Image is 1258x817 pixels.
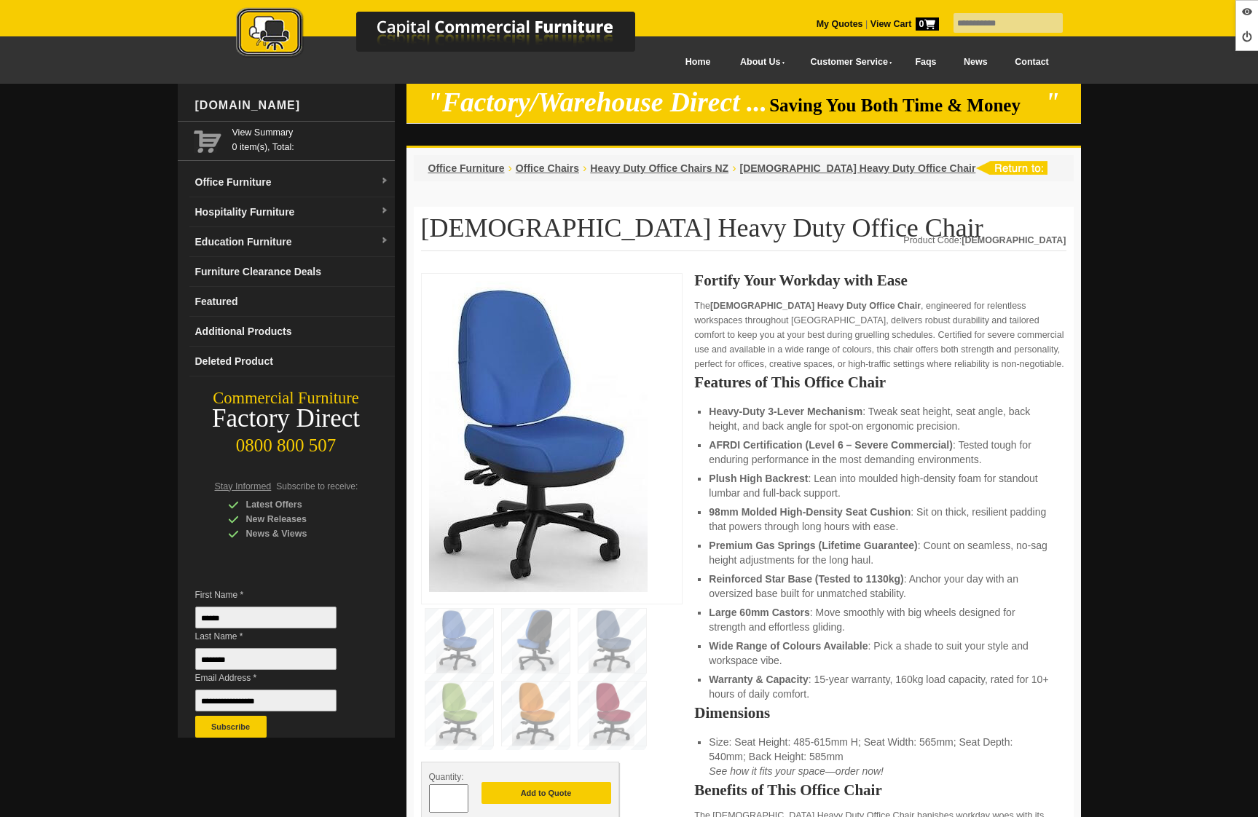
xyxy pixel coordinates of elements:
[709,674,808,685] strong: Warranty & Capacity
[429,772,464,782] span: Quantity:
[380,237,389,245] img: dropdown
[1001,46,1062,79] a: Contact
[195,607,337,628] input: First Name *
[732,161,736,175] li: ›
[189,227,395,257] a: Education Furnituredropdown
[429,281,648,592] img: Veda Heavy Duty Office Chair with ergonomic design, adjustable seat and backrest, high-density fo...
[228,497,366,512] div: Latest Offers
[975,161,1047,175] img: return to
[709,506,911,518] strong: 98mm Molded High-Density Seat Cushion
[710,301,921,311] strong: [DEMOGRAPHIC_DATA] Heavy Duty Office Chair
[724,46,794,79] a: About Us
[769,95,1042,115] span: Saving You Both Time & Money
[709,639,1051,668] li: : Pick a shade to suit your style and workspace vibe.
[709,404,1051,433] li: : Tweak seat height, seat angle, back height, and back angle for spot-on ergonomic precision.
[694,273,1066,288] h2: Fortify Your Workday with Ease
[195,648,337,670] input: Last Name *
[195,671,358,685] span: Email Address *
[709,538,1051,567] li: : Count on seamless, no-sag height adjustments for the long haul.
[709,540,917,551] strong: Premium Gas Springs (Lifetime Guarantee)
[868,19,938,29] a: View Cart0
[189,347,395,376] a: Deleted Product
[189,167,395,197] a: Office Furnituredropdown
[794,46,901,79] a: Customer Service
[427,87,767,117] em: "Factory/Warehouse Direct ...
[228,512,366,526] div: New Releases
[902,46,951,79] a: Faqs
[189,257,395,287] a: Furniture Clearance Deals
[421,214,1066,251] h1: [DEMOGRAPHIC_DATA] Heavy Duty Office Chair
[195,690,337,711] input: Email Address *
[516,162,579,174] a: Office Chairs
[232,125,389,152] span: 0 item(s), Total:
[481,782,611,804] button: Add to Quote
[189,84,395,127] div: [DOMAIN_NAME]
[903,233,1066,248] div: Product Code:
[870,19,939,29] strong: View Cart
[709,438,1051,467] li: : Tested tough for enduring performance in the most demanding environments.
[709,573,903,585] strong: Reinforced Star Base (Tested to 1130kg)
[709,406,862,417] strong: Heavy-Duty 3-Lever Mechanism
[189,197,395,227] a: Hospitality Furnituredropdown
[380,177,389,186] img: dropdown
[709,439,953,451] strong: AFRDI Certification (Level 6 – Severe Commercial)
[694,706,1066,720] h2: Dimensions
[709,572,1051,601] li: : Anchor your day with an oversized base built for unmatched stability.
[709,672,1051,701] li: : 15-year warranty, 160kg load capacity, rated for 10+ hours of daily comfort.
[195,716,267,738] button: Subscribe
[232,125,389,140] a: View Summary
[178,408,395,429] div: Factory Direct
[178,388,395,408] div: Commercial Furniture
[195,629,358,644] span: Last Name *
[709,505,1051,534] li: : Sit on thick, resilient padding that powers through long hours with ease.
[694,299,1066,371] p: The , engineered for relentless workspaces throughout [GEOGRAPHIC_DATA], delivers robust durabili...
[709,607,810,618] strong: Large 60mm Castors
[590,162,728,174] a: Heavy Duty Office Chairs NZ
[178,428,395,456] div: 0800 800 507
[196,7,706,65] a: Capital Commercial Furniture Logo
[1045,87,1060,117] em: "
[709,765,884,777] em: See how it fits your space—order now!
[196,7,706,60] img: Capital Commercial Furniture Logo
[709,735,1051,778] li: Size: Seat Height: 485-615mm H; Seat Width: 565mm; Seat Depth: 540mm; Back Height: 585mm
[508,161,512,175] li: ›
[709,473,808,484] strong: Plush High Backrest
[380,207,389,216] img: dropdown
[709,471,1051,500] li: : Lean into moulded high-density foam for standout lumbar and full-back support.
[950,46,1001,79] a: News
[195,588,358,602] span: First Name *
[215,481,272,492] span: Stay Informed
[228,526,366,541] div: News & Views
[694,375,1066,390] h2: Features of This Office Chair
[817,19,863,29] a: My Quotes
[962,235,1066,245] strong: [DEMOGRAPHIC_DATA]
[276,481,358,492] span: Subscribe to receive:
[694,783,1066,797] h2: Benefits of This Office Chair
[739,162,975,174] a: [DEMOGRAPHIC_DATA] Heavy Duty Office Chair
[189,317,395,347] a: Additional Products
[709,640,868,652] strong: Wide Range of Colours Available
[583,161,586,175] li: ›
[709,605,1051,634] li: : Move smoothly with big wheels designed for strength and effortless gliding.
[428,162,505,174] a: Office Furniture
[916,17,939,31] span: 0
[189,287,395,317] a: Featured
